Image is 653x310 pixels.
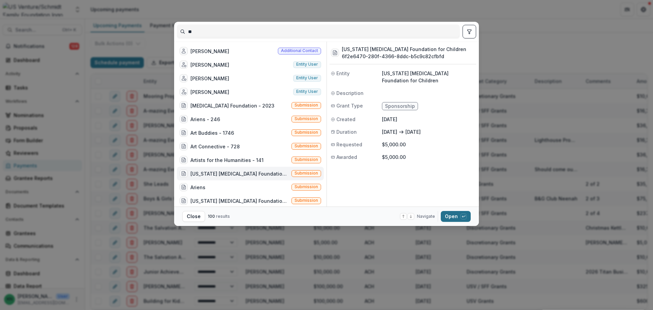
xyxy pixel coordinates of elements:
span: Submission [295,103,318,108]
span: Entity user [296,76,318,80]
span: Entity [336,70,350,77]
div: [PERSON_NAME] [190,75,229,82]
span: Grant Type [336,102,363,109]
h3: 6f2e6470-280f-4366-8ddc-b5c9c82cfbfd [342,53,466,60]
span: Submission [295,130,318,135]
span: Submission [295,144,318,148]
div: [US_STATE] [MEDICAL_DATA] Foundation for Children [190,170,289,177]
span: Sponsorship [385,103,415,109]
div: Art Buddies - 1746 [190,129,234,136]
p: $5,000.00 [382,153,475,161]
span: Entity user [296,62,318,67]
span: results [216,214,230,219]
span: Submission [295,116,318,121]
div: Artists for the Humanities - 141 [190,157,264,164]
p: [US_STATE] [MEDICAL_DATA] Foundation for Children [382,70,475,84]
span: Description [336,89,364,97]
span: Submission [295,171,318,176]
span: Submission [295,198,318,203]
p: [DATE] [382,116,475,123]
span: 100 [208,214,215,219]
div: [MEDICAL_DATA] Foundation - 2023 [190,102,274,109]
span: Additional contact [281,48,318,53]
span: Submission [295,184,318,189]
span: Created [336,116,355,123]
span: Requested [336,141,362,148]
div: [PERSON_NAME] [190,88,229,96]
div: Ariens [190,184,205,191]
button: Open [441,211,471,222]
div: [PERSON_NAME] [190,61,229,68]
div: [PERSON_NAME] [190,48,229,55]
span: Submission [295,157,318,162]
p: $5,000.00 [382,141,475,148]
p: [DATE] [382,128,397,135]
button: toggle filters [463,25,476,38]
p: [DATE] [405,128,421,135]
h3: [US_STATE] [MEDICAL_DATA] Foundation for Children [342,46,466,53]
button: Close [182,211,205,222]
span: Entity user [296,89,318,94]
div: [US_STATE] [MEDICAL_DATA] Foundation for Children [190,197,289,205]
div: Ariens - 246 [190,116,220,123]
div: Art Connective - 728 [190,143,240,150]
span: Navigate [417,213,435,219]
span: Awarded [336,153,357,161]
span: Duration [336,128,357,135]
